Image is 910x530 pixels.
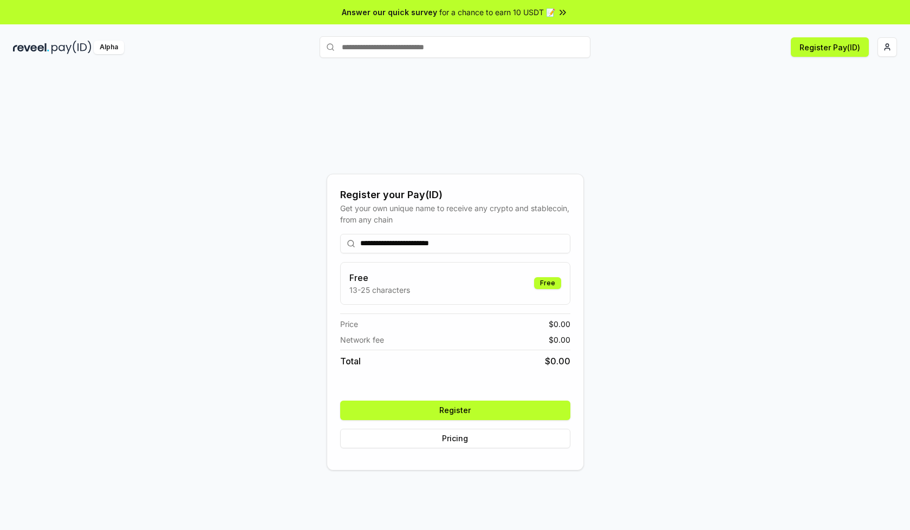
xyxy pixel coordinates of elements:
div: Get your own unique name to receive any crypto and stablecoin, from any chain [340,202,570,225]
div: Register your Pay(ID) [340,187,570,202]
span: $ 0.00 [545,355,570,368]
button: Register Pay(ID) [791,37,869,57]
span: $ 0.00 [549,318,570,330]
button: Pricing [340,429,570,448]
div: Free [534,277,561,289]
p: 13-25 characters [349,284,410,296]
span: Price [340,318,358,330]
span: Network fee [340,334,384,345]
div: Alpha [94,41,124,54]
img: reveel_dark [13,41,49,54]
span: for a chance to earn 10 USDT 📝 [439,6,555,18]
span: Total [340,355,361,368]
h3: Free [349,271,410,284]
span: Answer our quick survey [342,6,437,18]
button: Register [340,401,570,420]
img: pay_id [51,41,92,54]
span: $ 0.00 [549,334,570,345]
